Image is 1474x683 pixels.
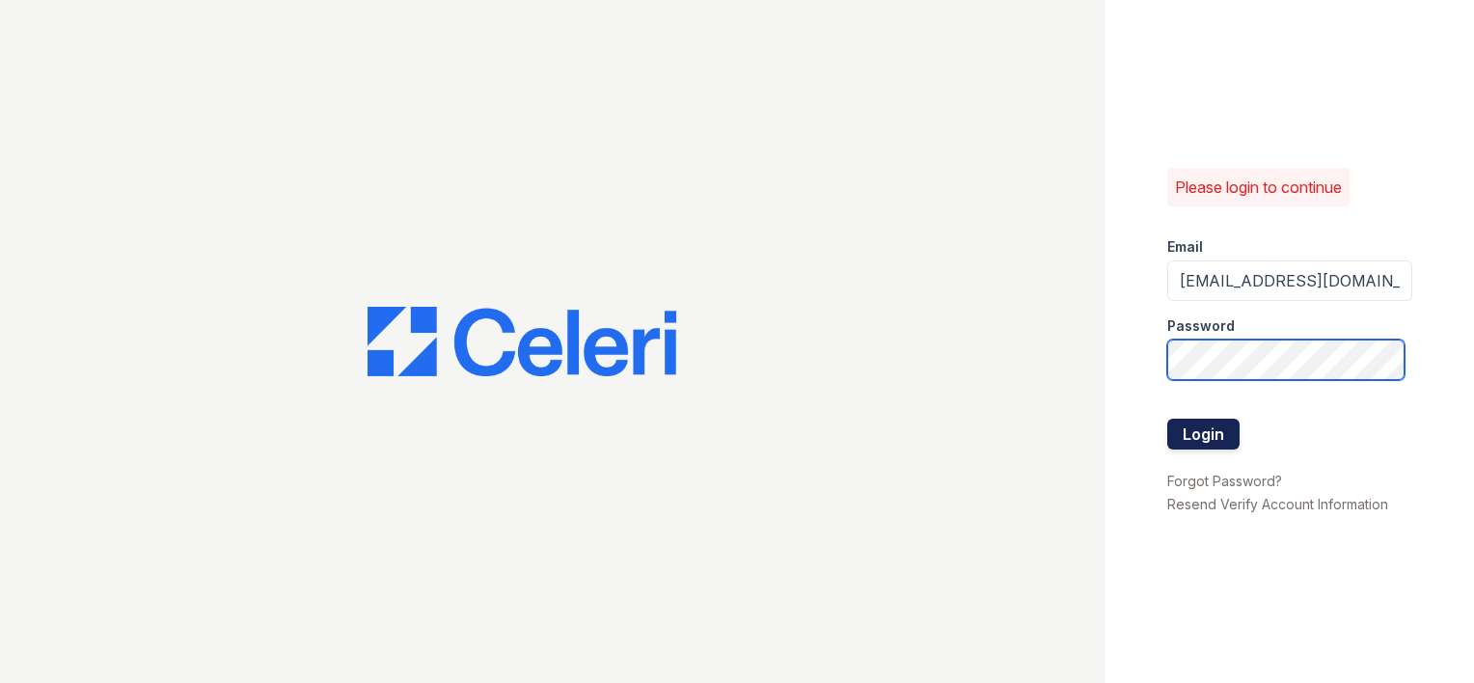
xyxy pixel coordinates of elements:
[368,307,676,376] img: CE_Logo_Blue-a8612792a0a2168367f1c8372b55b34899dd931a85d93a1a3d3e32e68fde9ad4.png
[1167,237,1203,257] label: Email
[1167,473,1282,489] a: Forgot Password?
[1167,419,1240,450] button: Login
[1167,496,1388,512] a: Resend Verify Account Information
[1167,316,1235,336] label: Password
[1175,176,1342,199] p: Please login to continue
